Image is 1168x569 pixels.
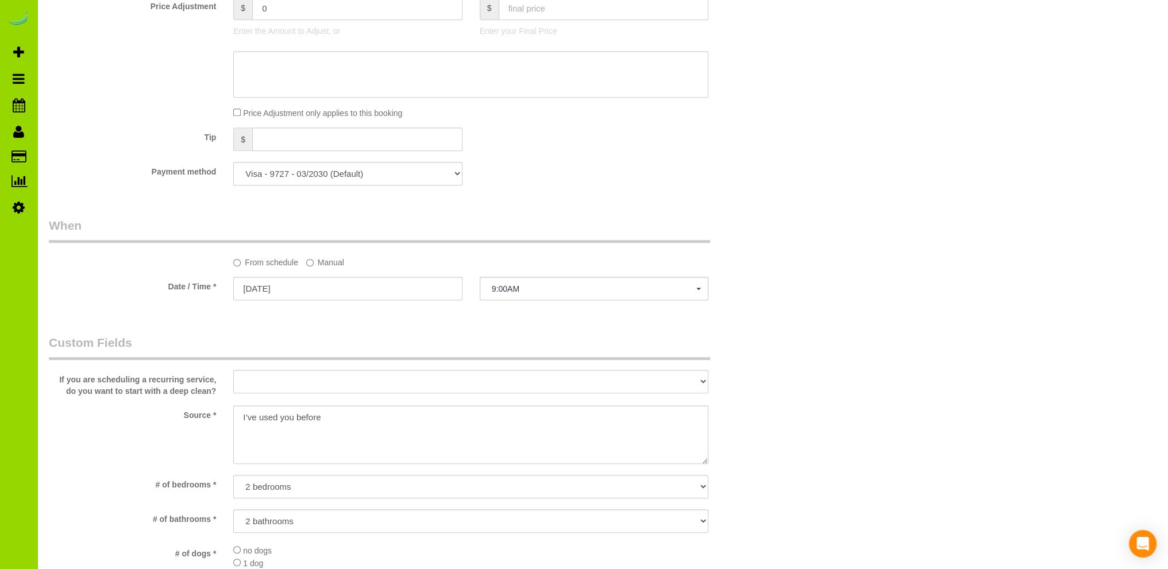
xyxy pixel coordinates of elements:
span: $ [233,127,252,151]
label: Date / Time * [40,277,225,292]
legend: When [49,217,710,243]
button: 9:00AM [480,277,708,300]
label: Manual [306,253,344,268]
label: # of dogs * [40,544,225,559]
legend: Custom Fields [49,334,710,360]
label: If you are scheduling a recurring service, do you want to start with a deep clean? [40,370,225,397]
img: Automaid Logo [7,11,30,28]
div: Open Intercom Messenger [1129,530,1157,558]
label: Payment method [40,162,225,177]
label: From schedule [233,253,298,268]
span: Price Adjustment only applies to this booking [243,109,402,118]
span: 1 dog [243,559,263,568]
input: MM/DD/YYYY [233,277,462,300]
p: Enter the Amount to Adjust, or [233,25,462,37]
input: From schedule [233,259,241,266]
input: Manual [306,259,314,266]
label: Tip [40,127,225,143]
span: 9:00AM [492,284,696,293]
label: # of bedrooms * [40,475,225,490]
p: Enter your Final Price [480,25,708,37]
label: # of bathrooms * [40,509,225,525]
label: Source * [40,405,225,421]
span: no dogs [243,546,272,555]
